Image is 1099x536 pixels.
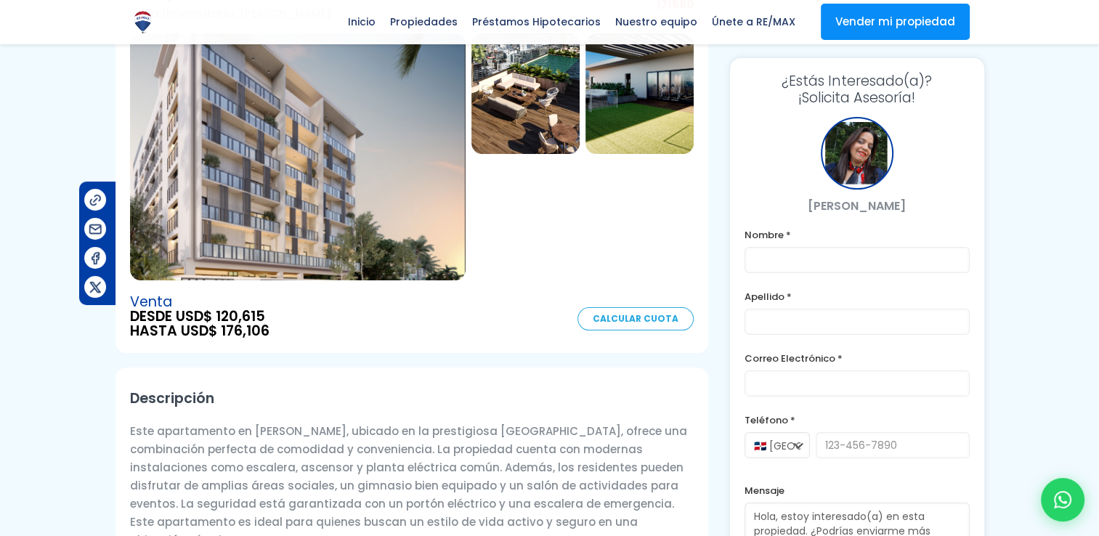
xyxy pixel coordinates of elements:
a: Calcular Cuota [577,307,694,330]
span: Préstamos Hipotecarios [465,11,608,33]
img: Proyecto en Zona Universitaria [585,33,694,154]
img: Proyecto en Zona Universitaria [471,33,580,154]
h3: ¡Solicita Asesoría! [745,73,970,106]
img: Compartir [88,192,103,208]
label: Mensaje [745,482,970,500]
span: Únete a RE/MAX [705,11,803,33]
a: Vender mi propiedad [821,4,970,40]
img: Compartir [88,222,103,237]
p: [PERSON_NAME] [745,197,970,215]
label: Teléfono * [745,411,970,429]
img: Proyecto en Zona Universitaria [130,33,466,280]
input: 123-456-7890 [816,432,970,458]
label: Nombre * [745,226,970,244]
img: Logo de REMAX [130,9,155,35]
span: Nuestro equipo [608,11,705,33]
span: Propiedades [383,11,465,33]
span: Venta [130,295,269,309]
h2: Descripción [130,382,694,415]
span: Inicio [341,11,383,33]
span: ¿Estás Interesado(a)? [745,73,970,89]
label: Apellido * [745,288,970,306]
span: DESDE USD$ 120,615 [130,309,269,324]
img: Compartir [88,251,103,266]
label: Correo Electrónico * [745,349,970,368]
img: Compartir [88,280,103,295]
span: HASTA USD$ 176,106 [130,324,269,338]
div: Yaneris Fajardo [821,117,893,190]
